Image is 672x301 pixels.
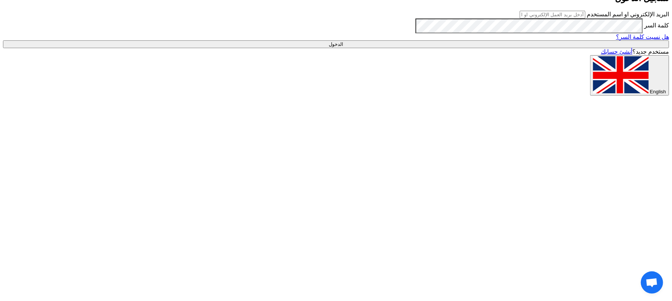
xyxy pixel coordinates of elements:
[520,11,585,19] input: أدخل بريد العمل الإلكتروني او اسم المستخدم الخاص بك ...
[616,34,669,40] a: هل نسيت كلمة السر؟
[650,89,666,94] span: English
[3,40,669,48] input: الدخول
[593,56,649,93] img: en-US.png
[641,271,663,294] a: Open chat
[3,48,669,55] div: مستخدم جديد؟
[587,11,669,17] label: البريد الإلكتروني او اسم المستخدم
[601,49,632,55] a: أنشئ حسابك
[590,55,669,96] button: English
[644,22,669,29] label: كلمة السر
